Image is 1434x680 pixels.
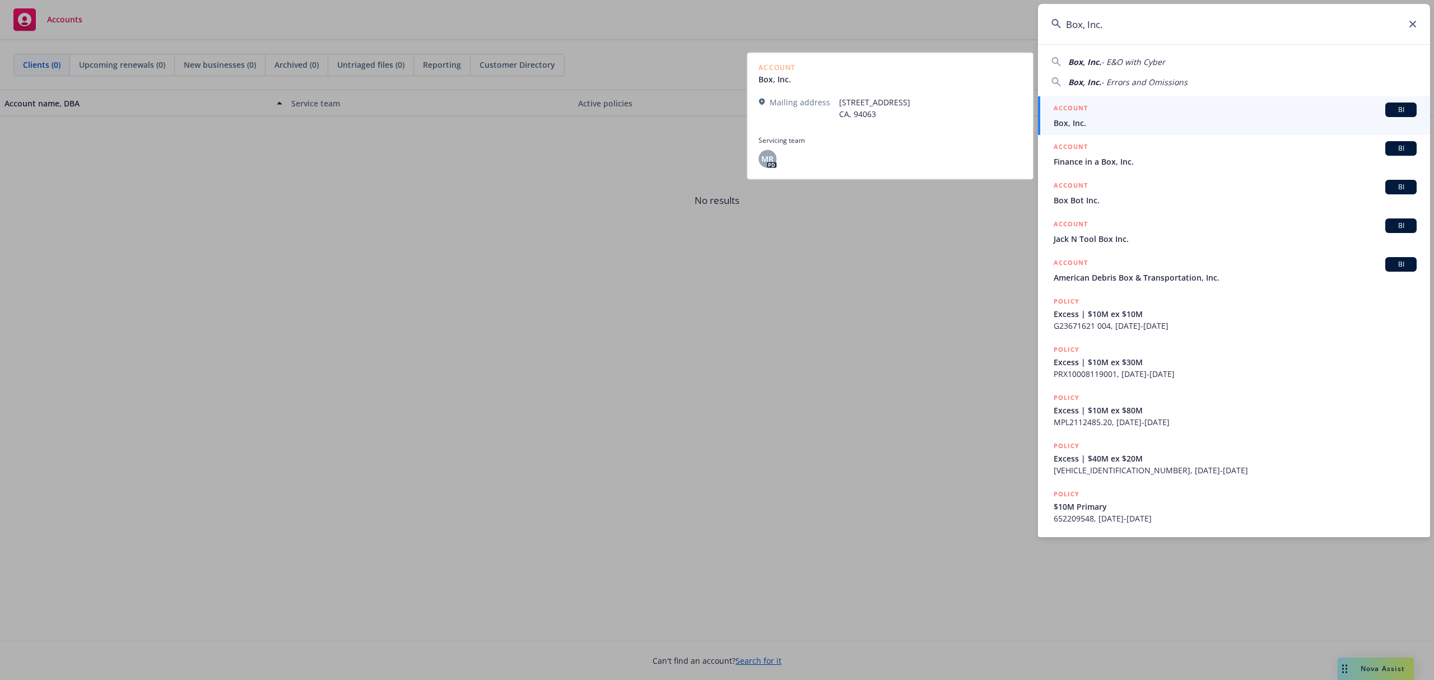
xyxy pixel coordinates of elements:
[1054,257,1088,271] h5: ACCOUNT
[1068,77,1101,87] span: Box, Inc.
[1054,103,1088,116] h5: ACCOUNT
[1054,320,1417,332] span: G23671621 004, [DATE]-[DATE]
[1054,344,1079,355] h5: POLICY
[1038,434,1430,482] a: POLICYExcess | $40M ex $20M[VEHICLE_IDENTIFICATION_NUMBER], [DATE]-[DATE]
[1038,482,1430,530] a: POLICY$10M Primary652209548, [DATE]-[DATE]
[1054,117,1417,129] span: Box, Inc.
[1390,221,1412,231] span: BI
[1054,488,1079,500] h5: POLICY
[1390,143,1412,153] span: BI
[1054,218,1088,232] h5: ACCOUNT
[1038,4,1430,44] input: Search...
[1038,290,1430,338] a: POLICYExcess | $10M ex $10MG23671621 004, [DATE]-[DATE]
[1054,233,1417,245] span: Jack N Tool Box Inc.
[1054,296,1079,307] h5: POLICY
[1054,453,1417,464] span: Excess | $40M ex $20M
[1038,96,1430,135] a: ACCOUNTBIBox, Inc.
[1038,251,1430,290] a: ACCOUNTBIAmerican Debris Box & Transportation, Inc.
[1038,338,1430,386] a: POLICYExcess | $10M ex $30MPRX10008119001, [DATE]-[DATE]
[1038,174,1430,212] a: ACCOUNTBIBox Bot Inc.
[1054,194,1417,206] span: Box Bot Inc.
[1038,212,1430,251] a: ACCOUNTBIJack N Tool Box Inc.
[1038,386,1430,434] a: POLICYExcess | $10M ex $80MMPL2112485.20, [DATE]-[DATE]
[1054,356,1417,368] span: Excess | $10M ex $30M
[1054,392,1079,403] h5: POLICY
[1054,141,1088,155] h5: ACCOUNT
[1068,57,1101,67] span: Box, Inc.
[1054,440,1079,451] h5: POLICY
[1054,180,1088,193] h5: ACCOUNT
[1054,272,1417,283] span: American Debris Box & Transportation, Inc.
[1054,513,1417,524] span: 652209548, [DATE]-[DATE]
[1054,308,1417,320] span: Excess | $10M ex $10M
[1054,416,1417,428] span: MPL2112485.20, [DATE]-[DATE]
[1054,501,1417,513] span: $10M Primary
[1054,368,1417,380] span: PRX10008119001, [DATE]-[DATE]
[1101,57,1165,67] span: - E&O with Cyber
[1054,156,1417,167] span: Finance in a Box, Inc.
[1054,464,1417,476] span: [VEHICLE_IDENTIFICATION_NUMBER], [DATE]-[DATE]
[1390,259,1412,269] span: BI
[1101,77,1188,87] span: - Errors and Omissions
[1390,182,1412,192] span: BI
[1390,105,1412,115] span: BI
[1054,404,1417,416] span: Excess | $10M ex $80M
[1038,135,1430,174] a: ACCOUNTBIFinance in a Box, Inc.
